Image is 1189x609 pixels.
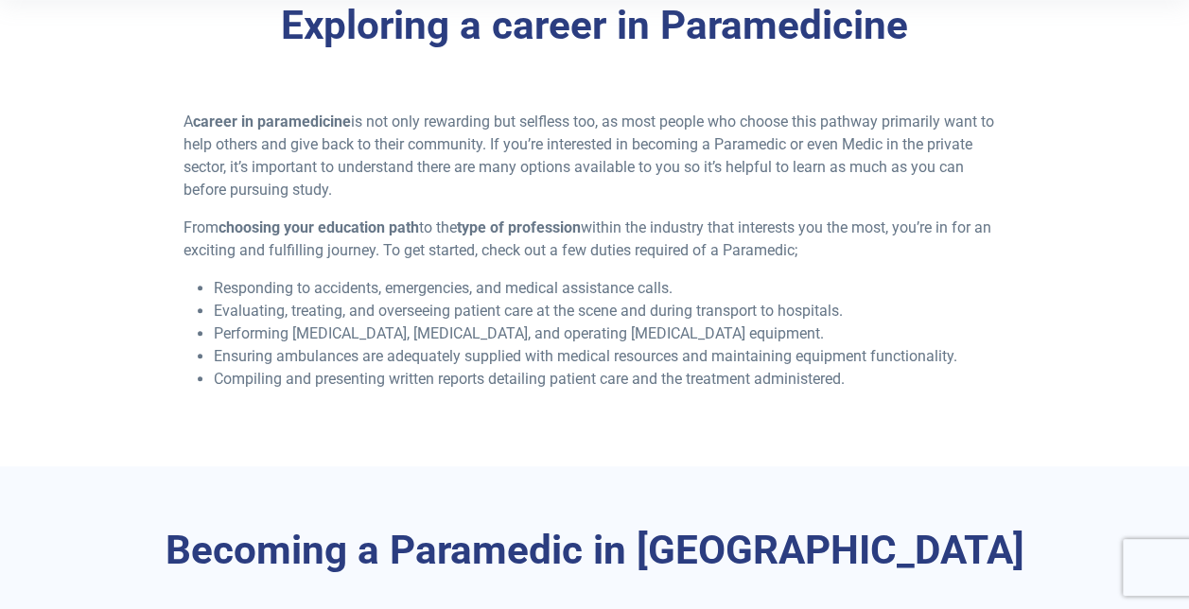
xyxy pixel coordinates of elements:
h2: Becoming a Paramedic in [GEOGRAPHIC_DATA] [98,527,1090,575]
strong: type of profession [457,218,581,236]
li: Ensuring ambulances are adequately supplied with medical resources and maintaining equipment func... [214,345,1005,368]
li: Evaluating, treating, and overseeing patient care at the scene and during transport to hospitals. [214,300,1005,322]
p: A is not only rewarding but selfless too, as most people who choose this pathway primarily want t... [184,111,1005,201]
strong: choosing your education path [219,218,419,236]
p: From to the within the industry that interests you the most, you’re in for an exciting and fulfil... [184,217,1005,262]
li: Compiling and presenting written reports detailing patient care and the treatment administered. [214,368,1005,391]
li: Performing [MEDICAL_DATA], [MEDICAL_DATA], and operating [MEDICAL_DATA] equipment. [214,322,1005,345]
h2: Exploring a career in Paramedicine [98,2,1090,50]
strong: career in paramedicine [193,113,351,130]
li: Responding to accidents, emergencies, and medical assistance calls. [214,277,1005,300]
